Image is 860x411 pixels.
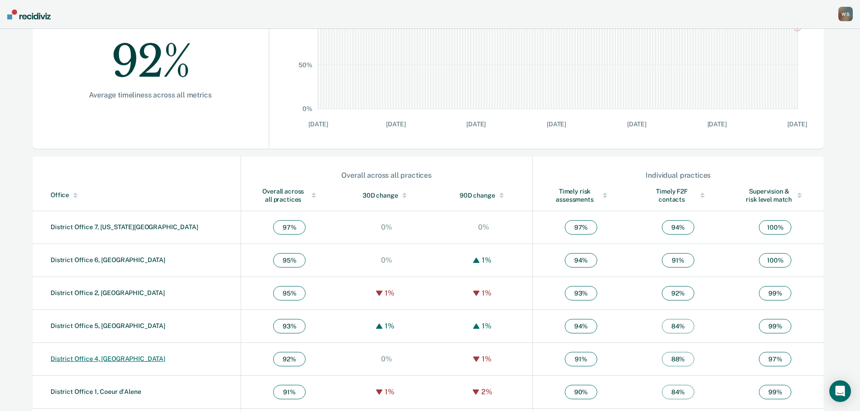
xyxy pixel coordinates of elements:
span: 88 % [662,352,694,366]
div: 1% [382,388,397,396]
div: 2% [479,388,495,396]
span: 94 % [565,253,597,268]
text: [DATE] [386,120,405,128]
th: Toggle SortBy [241,180,338,211]
span: 91 % [662,253,694,268]
div: 0% [379,256,395,264]
div: 1% [479,289,494,297]
span: 95 % [273,286,306,300]
div: 90D change [453,191,514,199]
a: District Office 4, [GEOGRAPHIC_DATA] [51,355,165,362]
span: 97 % [759,352,791,366]
th: Toggle SortBy [435,180,532,211]
span: 84 % [662,319,694,333]
div: Timely risk assessments [551,187,612,203]
div: Timely F2F contacts [647,187,708,203]
div: 1% [479,256,494,264]
span: 97 % [273,220,306,235]
div: 0% [379,223,395,231]
div: Office [51,191,237,199]
span: 94 % [662,220,694,235]
div: 92% [61,18,239,91]
span: 92 % [273,352,306,366]
text: [DATE] [787,120,807,128]
span: 91 % [565,352,597,366]
a: District Office 2, [GEOGRAPHIC_DATA] [51,289,165,296]
span: 100 % [759,253,791,268]
span: 99 % [759,385,791,399]
span: 90 % [565,385,597,399]
div: 30D change [356,191,417,199]
button: WS [838,7,853,21]
span: 94 % [565,319,597,333]
div: W S [838,7,853,21]
a: District Office 1, Coeur d'Alene [51,388,141,395]
a: District Office 5, [GEOGRAPHIC_DATA] [51,322,165,329]
span: 97 % [565,220,597,235]
div: Average timeliness across all metrics [61,91,239,99]
span: 100 % [759,220,791,235]
span: 91 % [273,385,306,399]
div: 1% [382,289,397,297]
div: 1% [382,322,397,330]
th: Toggle SortBy [629,180,726,211]
div: Supervision & risk level match [745,187,806,203]
text: [DATE] [308,120,328,128]
div: 0% [379,355,395,363]
text: [DATE] [466,120,486,128]
div: Overall across all practices [242,171,532,180]
span: 84 % [662,385,694,399]
span: 99 % [759,319,791,333]
th: Toggle SortBy [727,180,824,211]
span: 99 % [759,286,791,300]
div: 1% [479,355,494,363]
a: District Office 6, [GEOGRAPHIC_DATA] [51,256,165,263]
img: Recidiviz [7,9,51,19]
span: 93 % [273,319,306,333]
div: 0% [476,223,492,231]
text: [DATE] [627,120,646,128]
th: Toggle SortBy [532,180,629,211]
th: Toggle SortBy [33,180,241,211]
span: 92 % [662,286,694,300]
a: District Office 7, [US_STATE][GEOGRAPHIC_DATA] [51,223,198,231]
span: 95 % [273,253,306,268]
span: 93 % [565,286,597,300]
text: [DATE] [547,120,566,128]
div: Open Intercom Messenger [829,380,851,402]
div: Overall across all practices [259,187,320,203]
div: 1% [479,322,494,330]
th: Toggle SortBy [338,180,435,211]
text: [DATE] [707,120,727,128]
div: Individual practices [533,171,823,180]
